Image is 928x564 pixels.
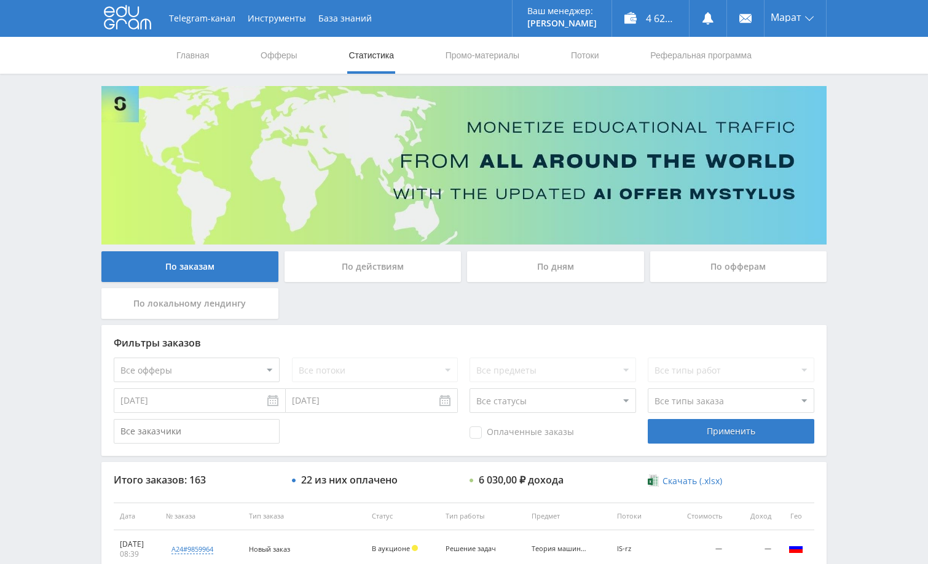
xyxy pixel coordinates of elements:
span: Марат [771,12,801,22]
th: Доход [728,503,777,530]
div: Итого заказов: 163 [114,474,280,485]
th: Стоимость [668,503,728,530]
img: Banner [101,86,827,245]
th: Дата [114,503,160,530]
div: По действиям [285,251,462,282]
th: Потоки [611,503,668,530]
div: По заказам [101,251,278,282]
a: Промо-материалы [444,37,521,74]
a: Офферы [259,37,299,74]
span: Скачать (.xlsx) [663,476,722,486]
span: Оплаченные заказы [470,426,574,439]
th: Предмет [525,503,611,530]
div: 22 из них оплачено [301,474,398,485]
img: xlsx [648,474,658,487]
th: Тип заказа [243,503,366,530]
a: Главная [175,37,210,74]
div: По локальному лендингу [101,288,278,319]
div: Теория машин и механизмов [532,545,587,553]
span: В аукционе [372,544,410,553]
div: 08:39 [120,549,154,559]
span: Холд [412,545,418,551]
div: Решение задач [446,545,501,553]
p: Ваш менеджер: [527,6,597,16]
input: Все заказчики [114,419,280,444]
p: [PERSON_NAME] [527,18,597,28]
a: Реферальная программа [649,37,753,74]
div: IS-rz [617,545,662,553]
th: № заказа [160,503,243,530]
div: [DATE] [120,539,154,549]
span: Новый заказ [249,544,290,554]
div: По дням [467,251,644,282]
div: 6 030,00 ₽ дохода [479,474,564,485]
a: Статистика [347,37,395,74]
a: Скачать (.xlsx) [648,475,722,487]
div: a24#9859964 [171,544,213,554]
th: Тип работы [439,503,525,530]
div: Применить [648,419,814,444]
a: Потоки [570,37,600,74]
div: По офферам [650,251,827,282]
th: Статус [366,503,440,530]
div: Фильтры заказов [114,337,814,348]
img: rus.png [788,541,803,555]
th: Гео [777,503,814,530]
